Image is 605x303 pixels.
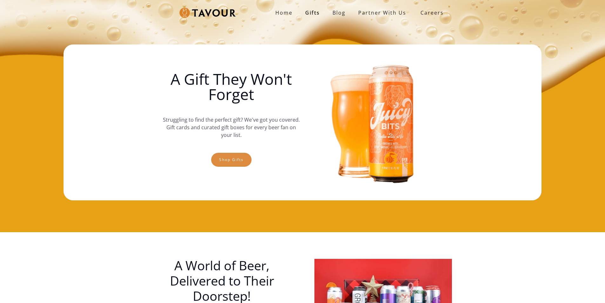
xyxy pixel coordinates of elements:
a: Careers [413,4,448,22]
a: Home [269,6,299,19]
strong: Home [275,9,292,16]
a: partner with us [352,6,413,19]
a: Shop gifts [211,153,252,167]
a: Blog [326,6,352,19]
p: Struggling to find the perfect gift? We've got you covered. Gift cards and curated gift boxes for... [163,110,300,145]
strong: Careers [420,6,444,19]
h1: A Gift They Won't Forget [163,71,300,102]
a: Gifts [299,6,326,19]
